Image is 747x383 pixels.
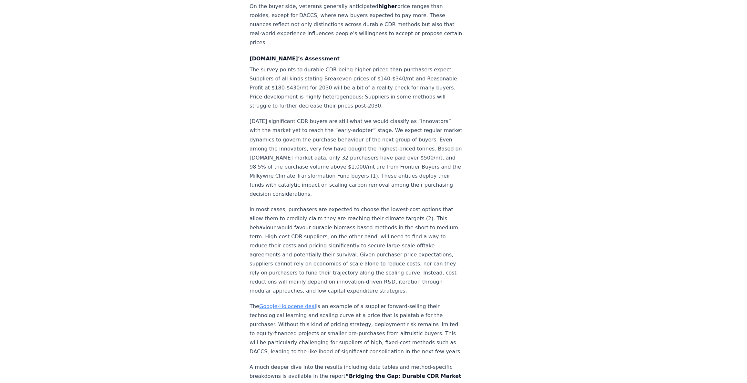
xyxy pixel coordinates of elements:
p: In most cases, purchasers are expected to choose the lowest-cost options that allow them to credi... [250,205,463,295]
p: [DATE] significant CDR buyers are still what we would classify as “innovators” with the market ye... [250,117,463,198]
p: The survey points to durable CDR being higher-priced than purchasers expect. Suppliers of all kin... [250,65,463,110]
a: Google-Holocene deal [259,303,316,309]
strong: higher [378,3,397,9]
p: On the buyer side, veterans generally anticipated price ranges than rookies, except for DACCS, wh... [250,2,463,47]
p: The is an example of a supplier forward-selling their technological learning and scaling curve at... [250,302,463,356]
strong: [DOMAIN_NAME]’s Assessment [250,56,340,62]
